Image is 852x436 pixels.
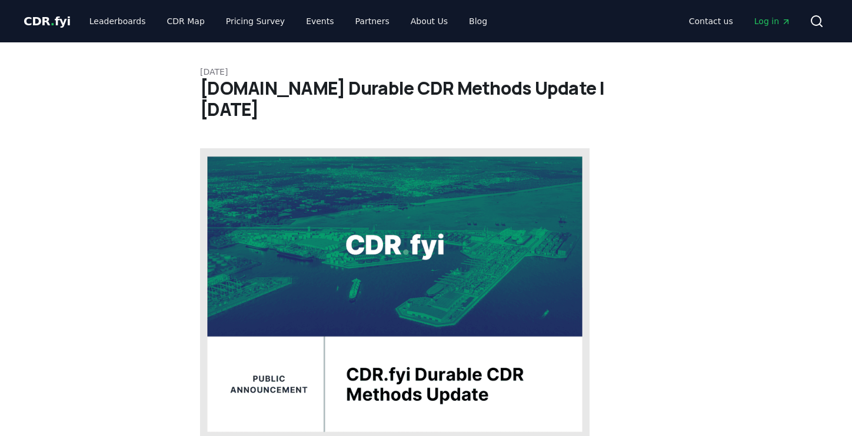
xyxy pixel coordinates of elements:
[80,11,155,32] a: Leaderboards
[297,11,343,32] a: Events
[158,11,214,32] a: CDR Map
[401,11,457,32] a: About Us
[745,11,800,32] a: Log in
[680,11,743,32] a: Contact us
[754,15,791,27] span: Log in
[200,66,652,78] p: [DATE]
[80,11,497,32] nav: Main
[346,11,399,32] a: Partners
[680,11,800,32] nav: Main
[460,11,497,32] a: Blog
[51,14,55,28] span: .
[24,14,71,28] span: CDR fyi
[217,11,294,32] a: Pricing Survey
[24,13,71,29] a: CDR.fyi
[200,78,652,120] h1: [DOMAIN_NAME] Durable CDR Methods Update | [DATE]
